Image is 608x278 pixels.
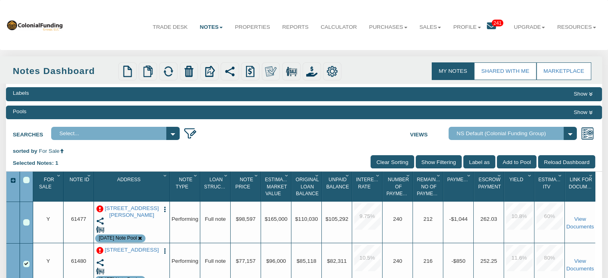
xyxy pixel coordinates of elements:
[435,172,443,179] div: Column Menu
[65,174,94,199] div: Sort None
[202,174,230,199] div: Sort None
[263,174,291,199] div: Sort None
[363,17,413,37] a: Purchases
[205,216,225,222] span: Full note
[327,66,338,77] img: settings.png
[171,174,200,199] div: Note Type Sort None
[526,172,534,179] div: Column Menu
[445,174,473,199] div: Payment(P&I) Sort None
[117,177,141,182] span: Address
[276,17,315,37] a: Reports
[410,127,449,138] label: Views
[224,66,235,77] img: share.svg
[96,174,169,199] div: Sort None
[293,174,321,199] div: Original Loan Balance Sort None
[413,17,447,37] a: Sales
[354,174,382,199] div: Sort None
[35,174,63,199] div: For Sale Sort None
[536,174,564,199] div: Sort None
[13,64,116,78] div: Notes Dashboard
[104,205,159,218] a: 14601 Hollowell Road, Albany, IN, 47320
[96,267,104,275] img: for_sale.png
[46,258,50,264] span: Y
[393,258,402,264] span: 240
[465,172,473,179] div: Column Menu
[325,216,348,222] span: $105,292
[393,216,402,222] span: 240
[451,258,465,264] span: -$850
[70,177,89,182] span: Note Id
[23,219,30,226] div: Row 1, Row Selection Checkbox
[96,258,104,267] img: share.svg
[327,258,347,264] span: $82,311
[265,66,276,77] img: make_own.png
[265,177,293,196] span: Estimated Market Value
[253,172,260,179] div: Column Menu
[581,127,594,140] img: views.png
[55,172,63,179] div: Column Menu
[171,258,198,264] span: Performing
[263,174,291,199] div: Estimated Market Value Sort None
[205,258,225,264] span: Full note
[71,258,86,264] span: 61480
[480,216,497,222] span: 262.03
[171,216,198,222] span: Performing
[175,177,192,189] span: Note Type
[497,155,536,168] input: Add to Pool
[13,148,38,154] span: sorted by
[171,174,200,199] div: Sort None
[161,248,168,254] img: cell-menu.png
[463,155,495,168] input: Label as
[506,174,534,199] div: Yield Sort None
[6,19,63,31] img: 569736
[96,225,104,234] img: for_sale.png
[39,148,60,154] span: For Sale
[232,174,261,199] div: Sort None
[229,17,276,37] a: Properties
[236,258,255,264] span: $77,157
[487,17,508,38] a: 241
[194,17,229,37] a: Notes
[445,174,473,199] div: Sort None
[356,177,380,189] span: Interest Rate
[293,174,321,199] div: Sort None
[161,247,168,255] button: Press to open the note menu
[297,258,316,264] span: $85,118
[235,177,253,189] span: Note Price
[147,17,194,37] a: Trade Desk
[13,127,51,138] label: Searches
[96,174,169,199] div: Address Sort None
[538,155,595,168] input: Reload Dashboard
[447,177,481,182] span: Payment(P&I)
[313,172,321,179] div: Column Menu
[142,66,153,77] img: copy.png
[536,245,563,271] div: 80.0
[569,177,600,189] span: Link For Documents
[536,174,564,199] div: Estimated Itv Sort None
[384,174,413,199] div: Sort None
[571,108,595,117] button: Show
[39,177,54,189] span: For Sale
[566,216,594,230] a: View Documents
[551,17,602,37] a: Resources
[354,203,381,230] div: 9.75
[161,206,168,213] img: cell-menu.png
[475,174,504,199] div: Sort None
[204,66,215,77] img: export.svg
[13,89,29,97] div: Labels
[71,216,86,222] span: 61477
[183,127,197,140] img: edit_filter_icon.png
[538,177,566,189] span: Estimated Itv
[96,217,104,225] img: share.svg
[566,174,595,199] div: Link For Documents Sort None
[122,66,133,77] img: new.png
[245,66,256,77] img: history.png
[492,20,503,26] span: 241
[86,172,93,179] div: Column Menu
[415,174,443,199] div: Remaining No Of Payments Sort None
[405,172,412,179] div: Column Menu
[306,66,317,77] img: purchase_offer.png
[417,177,445,196] span: Remaining No Of Payments
[506,174,534,199] div: Sort None
[571,89,595,99] button: Show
